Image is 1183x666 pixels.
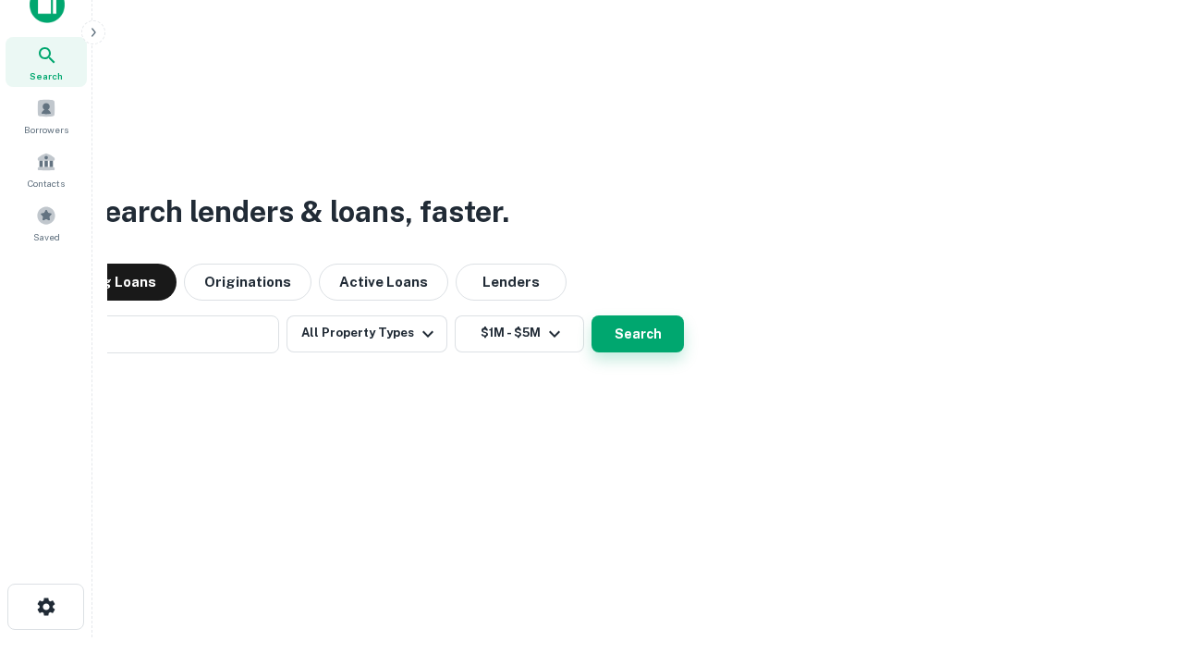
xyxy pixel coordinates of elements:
[33,229,60,244] span: Saved
[6,198,87,248] a: Saved
[6,37,87,87] a: Search
[24,122,68,137] span: Borrowers
[319,264,448,301] button: Active Loans
[6,91,87,141] a: Borrowers
[591,315,684,352] button: Search
[1091,518,1183,607] iframe: Chat Widget
[455,315,584,352] button: $1M - $5M
[456,264,567,301] button: Lenders
[6,144,87,194] a: Contacts
[30,68,63,83] span: Search
[287,315,447,352] button: All Property Types
[184,264,311,301] button: Originations
[84,190,509,234] h3: Search lenders & loans, faster.
[28,176,65,191] span: Contacts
